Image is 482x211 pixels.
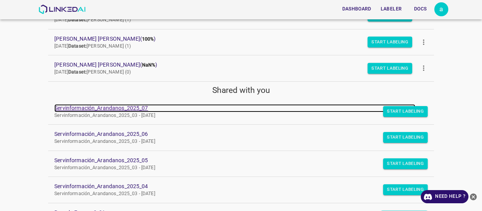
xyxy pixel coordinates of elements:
[48,55,434,81] a: [PERSON_NAME] [PERSON_NAME](NaN%)[DATE]Dataset:[PERSON_NAME] (0)
[54,43,131,49] span: [DATE] [PERSON_NAME] (1)
[368,37,412,48] button: Start Labeling
[54,17,131,22] span: [DATE] [PERSON_NAME] (1)
[54,156,415,165] a: Servinformación_Arandanos_2025_05
[434,2,448,16] div: a
[68,17,87,22] b: Dataset:
[383,184,428,195] button: Start Labeling
[415,60,432,77] button: more
[421,190,468,203] a: Need Help ?
[48,29,434,55] a: [PERSON_NAME] [PERSON_NAME](100%)[DATE]Dataset:[PERSON_NAME] (1)
[376,1,406,17] a: Labeler
[415,33,432,51] button: more
[378,3,405,15] button: Labeler
[383,132,428,143] button: Start Labeling
[54,112,415,119] p: Servinformación_Arandanos_2025_03 - [DATE]
[142,36,154,42] b: 100%
[142,62,156,68] b: NaN%
[383,158,428,169] button: Start Labeling
[68,69,87,75] b: Dataset:
[337,1,376,17] a: Dashboard
[339,3,374,15] button: Dashboard
[408,3,433,15] button: Docs
[54,138,415,145] p: Servinformación_Arandanos_2025_03 - [DATE]
[54,35,415,43] span: [PERSON_NAME] [PERSON_NAME] ( )
[54,61,415,69] span: [PERSON_NAME] [PERSON_NAME] ( )
[54,182,415,190] a: Servinformación_Arandanos_2025_04
[468,190,478,203] button: close-help
[54,190,415,197] p: Servinformación_Arandanos_2025_03 - [DATE]
[434,2,448,16] button: Open settings
[54,104,415,112] a: Servinformación_Arandanos_2025_07
[54,69,131,75] span: [DATE] [PERSON_NAME] (0)
[48,85,434,96] h5: Shared with you
[54,165,415,172] p: Servinformación_Arandanos_2025_03 - [DATE]
[68,43,87,49] b: Dataset:
[38,5,85,14] img: LinkedAI
[54,130,415,138] a: Servinformación_Arandanos_2025_06
[368,63,412,74] button: Start Labeling
[406,1,434,17] a: Docs
[383,106,428,117] button: Start Labeling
